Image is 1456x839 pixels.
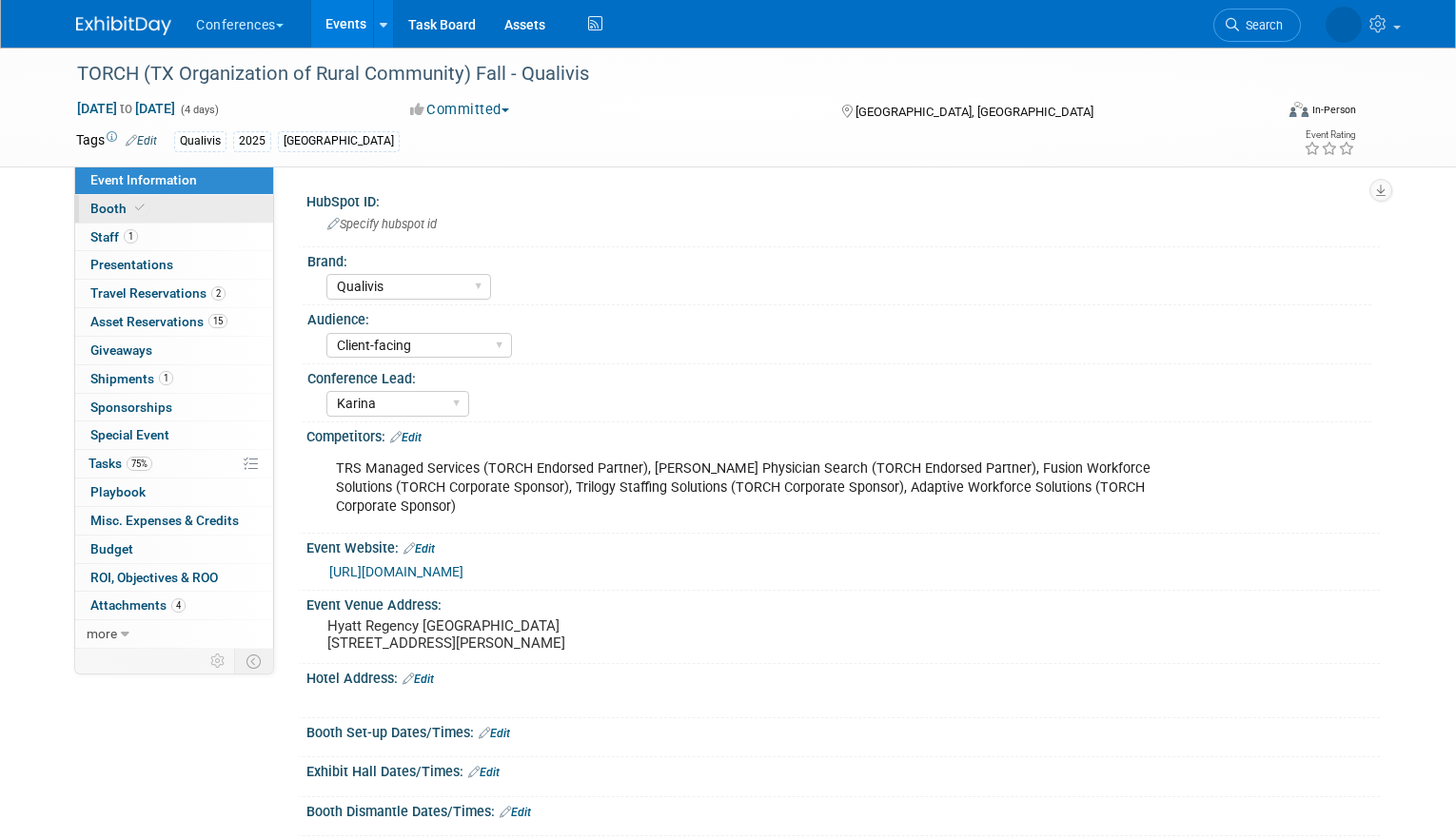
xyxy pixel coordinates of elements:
[202,649,235,673] td: Personalize Event Tab Strip
[233,131,271,151] div: 2025
[117,101,135,116] span: to
[306,591,1380,615] div: Event Venue Address:
[75,166,273,194] a: Event Information
[403,100,517,120] button: Committed
[75,394,273,421] a: Sponsorships
[90,400,172,415] span: Sponsorships
[323,450,1172,526] div: TRS Managed Services (TORCH Endorsed Partner), [PERSON_NAME] Physician Search (TORCH Endorsed Par...
[75,251,273,279] a: Presentations
[171,598,186,613] span: 4
[159,371,173,385] span: 1
[307,364,1371,388] div: Conference Lead:
[390,431,422,444] a: Edit
[75,195,273,223] a: Booth
[90,314,227,329] span: Asset Reservations
[90,597,186,613] span: Attachments
[306,422,1380,447] div: Competitors:
[124,229,138,244] span: 1
[468,766,500,779] a: Edit
[76,100,176,117] span: [DATE] [DATE]
[75,224,273,251] a: Staff1
[90,541,133,556] span: Budget
[306,797,1380,822] div: Booth Dismantle Dates/Times:
[90,484,146,499] span: Playbook
[307,247,1371,271] div: Brand:
[75,365,273,393] a: Shipments1
[306,664,1380,689] div: Hotel Address:
[1311,103,1356,117] div: In-Person
[306,718,1380,743] div: Booth Set-up Dates/Times:
[75,592,273,619] a: Attachments4
[174,131,226,151] div: Qualivis
[90,257,173,272] span: Presentations
[1141,9,1229,42] a: Search
[1253,10,1362,31] img: Karina German
[278,131,400,151] div: [GEOGRAPHIC_DATA]
[90,427,169,442] span: Special Event
[90,570,218,585] span: ROI, Objectives & ROO
[235,649,274,673] td: Toggle Event Tabs
[75,564,273,592] a: ROI, Objectives & ROO
[126,134,157,147] a: Edit
[1167,99,1356,127] div: Event Format
[856,105,1093,119] span: [GEOGRAPHIC_DATA], [GEOGRAPHIC_DATA]
[75,536,273,563] a: Budget
[1167,18,1210,32] span: Search
[208,314,227,328] span: 15
[211,286,226,301] span: 2
[76,16,171,35] img: ExhibitDay
[127,457,152,471] span: 75%
[306,534,1380,558] div: Event Website:
[75,421,273,449] a: Special Event
[179,104,219,116] span: (4 days)
[90,201,148,216] span: Booth
[90,172,197,187] span: Event Information
[1304,130,1355,140] div: Event Rating
[75,280,273,307] a: Travel Reservations2
[307,305,1371,329] div: Audience:
[75,450,273,478] a: Tasks75%
[76,130,157,152] td: Tags
[479,727,510,740] a: Edit
[75,620,273,648] a: more
[89,456,152,471] span: Tasks
[306,757,1380,782] div: Exhibit Hall Dates/Times:
[403,542,435,556] a: Edit
[327,617,733,652] pre: Hyatt Regency [GEOGRAPHIC_DATA] [STREET_ADDRESS][PERSON_NAME]
[90,229,138,244] span: Staff
[75,507,273,535] a: Misc. Expenses & Credits
[135,203,145,213] i: Booth reservation complete
[403,673,434,686] a: Edit
[75,337,273,364] a: Giveaways
[500,806,531,819] a: Edit
[306,187,1380,211] div: HubSpot ID:
[90,285,226,301] span: Travel Reservations
[75,478,273,506] a: Playbook
[70,57,1247,91] div: TORCH (TX Organization of Rural Community) Fall - Qualivis
[90,342,152,358] span: Giveaways
[329,564,463,579] a: [URL][DOMAIN_NAME]
[75,308,273,336] a: Asset Reservations15
[1289,102,1308,117] img: Format-Inperson.png
[90,513,239,528] span: Misc. Expenses & Credits
[87,626,117,641] span: more
[90,371,173,386] span: Shipments
[327,217,437,231] span: Specify hubspot id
